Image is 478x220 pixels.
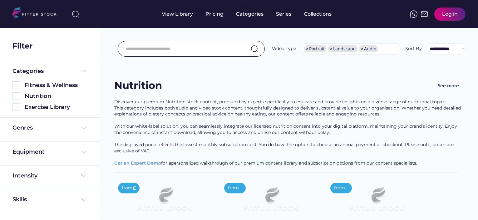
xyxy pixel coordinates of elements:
div: Discover our premium Nutrition stock content, produced by experts specifically to educate and pro... [114,99,464,172]
a: Get an Expert Demo [114,160,161,166]
div: Series [276,11,292,18]
div: £ [133,185,136,192]
div: Nutrition [25,92,87,100]
div: from [122,185,133,191]
div: Fitness & Wellness [25,81,87,89]
img: search-normal%203.svg [72,10,79,18]
span: The displayed price reflects the lowest monthly subscription cost. You do have the option to choo... [114,142,455,154]
div: Skills [12,196,28,203]
div: from [334,185,345,191]
div: Video Type [272,46,296,52]
span: × [306,47,308,51]
button: See more [433,79,464,93]
span: × [361,47,363,51]
div: Categories [12,67,44,75]
div: Exercise Library [25,103,87,111]
div: Log in [442,11,458,18]
img: Frame%20%284%29.svg [80,124,87,132]
img: Rectangle%205126.svg [12,103,20,111]
div: Equipment [12,148,45,156]
img: Frame%20%284%29.svg [80,196,87,203]
span: × [330,47,333,51]
div: Collections [304,11,332,18]
li: Landscape [328,45,357,52]
img: LOGO.svg [12,7,62,20]
img: Frame%20%284%29.svg [80,148,87,156]
span: personalized walkthrough of our premium content library and subscription options from our content... [171,160,417,166]
div: fvck [236,3,244,9]
div: Pricing [205,11,224,18]
li: Portrait [304,45,327,52]
img: Frame%20%284%29.svg [80,172,87,179]
img: Frame%20%285%29.svg [80,67,87,75]
img: Rectangle%205126.svg [12,81,20,89]
div: Genres [12,124,33,132]
img: search-normal.svg [251,45,258,53]
div: Sort By [405,46,422,52]
div: Filter [12,41,32,51]
div: Nutrition [114,79,177,93]
div: Categories [236,11,264,18]
img: Frame%2051.svg [421,10,428,18]
li: Audio [359,45,378,52]
img: meteor-icons_whatsapp%20%281%29.svg [410,10,417,18]
img: Rectangle%205126.svg [12,92,20,100]
div: from [228,185,239,191]
div: View Library [162,11,193,18]
div: Intensity [12,172,37,180]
